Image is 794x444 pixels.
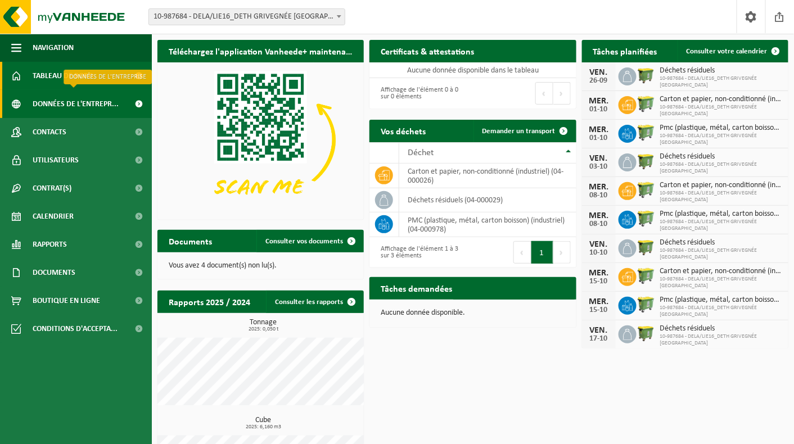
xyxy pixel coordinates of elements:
div: 17-10 [588,335,610,343]
h2: Tâches demandées [369,277,463,299]
span: Pmc (plastique, métal, carton boisson) (industriel) [660,124,783,133]
img: WB-1100-HPE-GN-50 [637,152,656,171]
span: 10-987684 - DELA/LIE16_DETH GRIVEGNÉE [GEOGRAPHIC_DATA] [660,161,783,175]
img: Download de VHEPlus App [157,62,364,218]
span: Calendrier [33,202,74,230]
span: 2025: 0,050 t [163,327,364,332]
span: 10-987684 - DELA/LIE16_DETH GRIVEGNÉE [GEOGRAPHIC_DATA] [660,276,783,289]
img: WB-0660-HPE-GN-50 [637,180,656,200]
span: 10-987684 - DELA/LIE16_DETH GRIVEGNÉE [GEOGRAPHIC_DATA] [660,190,783,203]
p: Vous avez 4 document(s) non lu(s). [169,262,353,270]
button: Previous [513,241,531,264]
h2: Rapports 2025 / 2024 [157,291,261,312]
img: WB-1100-HPE-GN-50 [637,66,656,85]
span: 10-987684 - DELA/LIE16_DETH GRIVEGNÉE [GEOGRAPHIC_DATA] [660,104,783,117]
span: Contacts [33,118,66,146]
div: 26-09 [588,77,610,85]
h3: Cube [163,416,364,430]
span: Données de l'entrepr... [33,90,119,118]
span: Consulter vos documents [265,238,343,245]
div: 03-10 [588,163,610,171]
button: Previous [535,82,553,105]
span: 10-987684 - DELA/LIE16_DETH GRIVEGNÉE RUE DE HERVE - GRIVEGNÉE [149,9,345,25]
div: 08-10 [588,220,610,228]
span: Contrat(s) [33,174,71,202]
div: 01-10 [588,134,610,142]
div: MER. [588,211,610,220]
span: 10-987684 - DELA/LIE16_DETH GRIVEGNÉE [GEOGRAPHIC_DATA] [660,305,783,318]
button: 1 [531,241,553,264]
span: Déchets résiduels [660,66,783,75]
span: Carton et papier, non-conditionné (industriel) [660,181,783,190]
p: Aucune donnée disponible. [381,309,565,317]
span: 10-987684 - DELA/LIE16_DETH GRIVEGNÉE RUE DE HERVE - GRIVEGNÉE [148,8,345,25]
h3: Tonnage [163,319,364,332]
div: MER. [588,297,610,306]
div: 10-10 [588,249,610,257]
span: Déchets résiduels [660,238,783,247]
td: déchets résiduels (04-000029) [399,188,576,212]
span: Boutique en ligne [33,287,100,315]
div: MER. [588,269,610,278]
span: Pmc (plastique, métal, carton boisson) (industriel) [660,296,783,305]
span: 10-987684 - DELA/LIE16_DETH GRIVEGNÉE [GEOGRAPHIC_DATA] [660,75,783,89]
div: MER. [588,97,610,106]
button: Next [553,241,571,264]
h2: Documents [157,230,223,252]
td: Aucune donnée disponible dans le tableau [369,62,576,78]
div: MER. [588,183,610,192]
span: Déchets résiduels [660,152,783,161]
div: VEN. [588,154,610,163]
a: Consulter les rapports [266,291,363,313]
span: Rapports [33,230,67,259]
span: 10-987684 - DELA/LIE16_DETH GRIVEGNÉE [GEOGRAPHIC_DATA] [660,333,783,347]
h2: Certificats & attestations [369,40,485,62]
div: 15-10 [588,278,610,286]
div: Affichage de l'élément 1 à 3 sur 3 éléments [375,240,467,265]
div: 08-10 [588,192,610,200]
h2: Tâches planifiées [582,40,669,62]
img: WB-1100-HPE-GN-50 [637,238,656,257]
span: 10-987684 - DELA/LIE16_DETH GRIVEGNÉE [GEOGRAPHIC_DATA] [660,219,783,232]
img: WB-0660-HPE-GN-50 [637,123,656,142]
span: Consulter votre calendrier [687,48,768,55]
span: Carton et papier, non-conditionné (industriel) [660,267,783,276]
h2: Téléchargez l'application Vanheede+ maintenant! [157,40,364,62]
span: Tableau de bord [33,62,93,90]
span: 2025: 6,160 m3 [163,424,364,430]
td: carton et papier, non-conditionné (industriel) (04-000026) [399,164,576,188]
div: 01-10 [588,106,610,114]
div: VEN. [588,240,610,249]
img: WB-0660-HPE-GN-50 [637,295,656,314]
span: Utilisateurs [33,146,79,174]
a: Consulter vos documents [256,230,363,252]
span: Pmc (plastique, métal, carton boisson) (industriel) [660,210,783,219]
span: 10-987684 - DELA/LIE16_DETH GRIVEGNÉE [GEOGRAPHIC_DATA] [660,247,783,261]
span: Documents [33,259,75,287]
div: 15-10 [588,306,610,314]
span: Déchets résiduels [660,324,783,333]
h2: Vos déchets [369,120,437,142]
span: Déchet [408,148,434,157]
span: Carton et papier, non-conditionné (industriel) [660,95,783,104]
a: Demander un transport [473,120,575,142]
span: 10-987684 - DELA/LIE16_DETH GRIVEGNÉE [GEOGRAPHIC_DATA] [660,133,783,146]
img: WB-0660-HPE-GN-50 [637,266,656,286]
td: PMC (plastique, métal, carton boisson) (industriel) (04-000978) [399,212,576,237]
span: Demander un transport [482,128,556,135]
span: Navigation [33,34,74,62]
div: VEN. [588,326,610,335]
img: WB-1100-HPE-GN-50 [637,324,656,343]
img: WB-0660-HPE-GN-50 [637,209,656,228]
span: Conditions d'accepta... [33,315,118,343]
img: WB-0660-HPE-GN-50 [637,94,656,114]
div: MER. [588,125,610,134]
div: VEN. [588,68,610,77]
div: Affichage de l'élément 0 à 0 sur 0 éléments [375,81,467,106]
a: Consulter votre calendrier [678,40,787,62]
button: Next [553,82,571,105]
